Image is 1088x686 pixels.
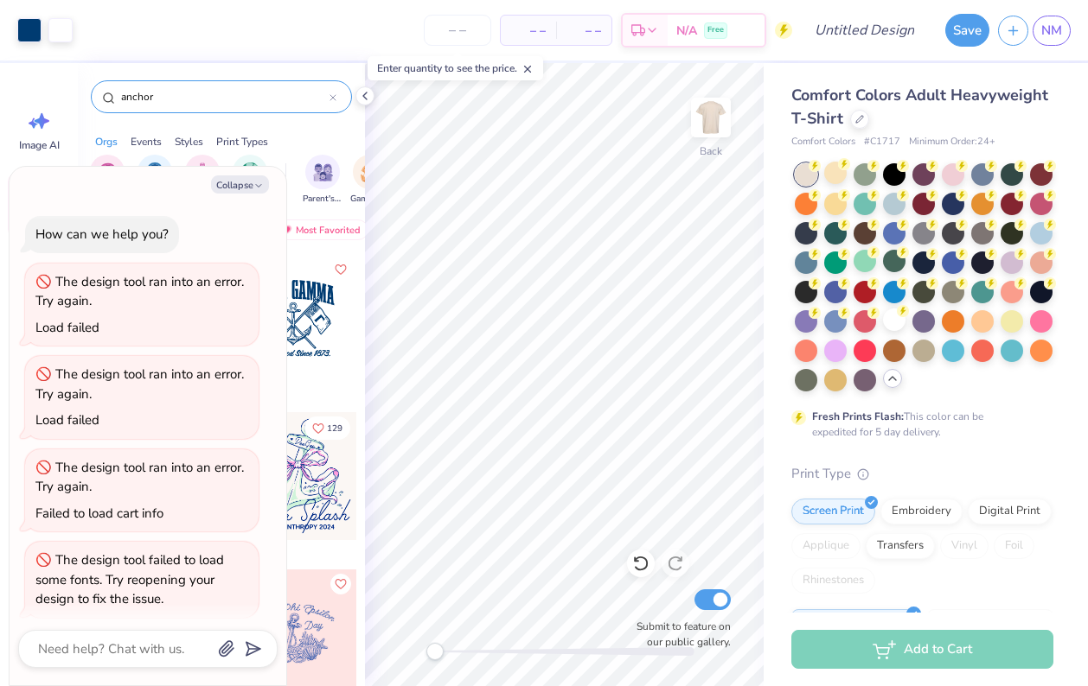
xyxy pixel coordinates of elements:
div: Screen Print [791,499,875,524]
span: 129 [327,424,342,433]
div: The design tool ran into an error. Try again. [35,273,244,310]
div: Foil [994,533,1034,559]
button: filter button [136,155,175,206]
div: Print Types [216,134,268,149]
a: NM [1033,16,1071,46]
button: filter button [350,155,390,206]
div: How can we help you? [35,225,169,243]
span: Minimum Order: 24 + [909,135,995,149]
span: N/A [676,22,697,40]
span: Comfort Colors Adult Heavyweight T-Shirt [791,85,1048,129]
div: Orgs [95,134,118,149]
img: Sorority Image [98,162,118,182]
img: Back [694,100,728,135]
div: Failed to load cart info [35,505,163,522]
div: Rhinestones [791,568,875,594]
button: filter button [303,155,342,206]
span: Comfort Colors [791,135,855,149]
div: filter for Fraternity [136,155,175,206]
div: Applique [791,533,861,559]
button: Like [330,574,351,594]
span: # C1717 [864,135,900,149]
div: Enter quantity to see the price. [368,56,543,80]
div: Load failed [35,411,99,429]
button: Save [945,14,989,47]
span: – – [566,22,601,40]
div: The design tool failed to load some fonts. Try reopening your design to fix the issue. [35,551,224,607]
strong: Fresh Prints Flash: [812,410,904,423]
div: Transfers [866,533,935,559]
div: filter for Parent's Weekend [303,155,342,206]
div: filter for Sports [233,155,267,206]
span: Image AI [19,138,60,152]
div: filter for Club [185,155,220,206]
input: Untitled Design [801,13,928,48]
div: Vinyl [940,533,989,559]
img: Fraternity Image [145,162,164,182]
img: Sports Image [240,162,260,182]
span: Free [707,24,724,36]
span: – – [511,22,546,40]
div: Print Type [791,464,1053,484]
div: Embroidery [880,499,963,524]
div: The design tool ran into an error. Try again. [35,459,244,496]
label: Submit to feature on our public gallery. [627,619,731,650]
input: Try "Alpha" [119,88,330,105]
div: Accessibility label [426,643,444,660]
div: Most Favorited [271,219,368,240]
div: filter for Sorority [90,155,125,206]
div: Events [131,134,162,149]
div: Digital Print [968,499,1052,524]
button: Like [304,416,350,440]
div: Styles [175,134,203,149]
div: Back [700,143,722,159]
button: Collapse [211,175,269,194]
img: Club Image [193,162,212,182]
span: Game Day [350,193,390,206]
button: filter button [233,155,267,206]
button: filter button [185,155,220,206]
div: This color can be expedited for 5 day delivery. [812,409,1025,440]
div: filter for Game Day [350,155,390,206]
span: Parent's Weekend [303,193,342,206]
span: NM [1041,21,1062,41]
div: The design tool ran into an error. Try again. [35,365,244,403]
input: – – [424,15,491,46]
img: Game Day Image [361,162,381,182]
button: filter button [90,155,125,206]
button: Like [330,259,351,280]
img: Parent's Weekend Image [313,162,333,182]
div: Load failed [35,319,99,336]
